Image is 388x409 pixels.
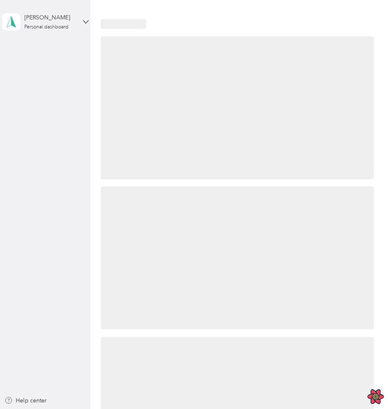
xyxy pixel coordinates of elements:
button: Help center [5,396,47,405]
iframe: Everlance-gr Chat Button Frame [342,363,388,409]
div: Personal dashboard [24,25,69,30]
div: [PERSON_NAME] [24,13,76,22]
button: Open React Query Devtools [367,388,384,405]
